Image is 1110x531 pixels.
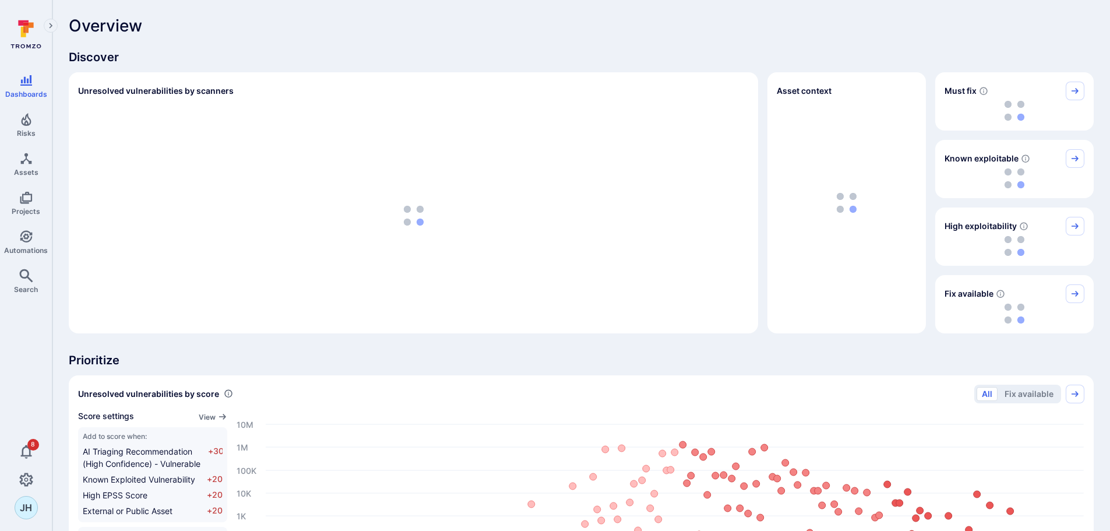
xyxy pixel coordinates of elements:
span: AI Triaging Recommendation (High Confidence) - Vulnerable [83,446,200,469]
span: +30 [208,445,223,470]
img: Loading... [1005,168,1024,188]
div: loading spinner [945,235,1084,256]
span: Assets [14,168,38,177]
button: All [977,387,998,401]
button: View [199,413,227,421]
span: Asset context [777,85,831,97]
span: Projects [12,207,40,216]
span: 8 [27,439,39,451]
span: Risks [17,129,36,138]
span: Search [14,285,38,294]
span: Automations [4,246,48,255]
div: High exploitability [935,208,1094,266]
svg: Vulnerabilities with fix available [996,289,1005,298]
div: loading spinner [945,100,1084,121]
div: Fix available [935,275,1094,333]
span: +20 [207,489,223,501]
span: External or Public Asset [83,506,172,516]
img: Loading... [404,206,424,226]
text: 10K [237,488,251,498]
span: High EPSS Score [83,490,147,500]
span: Known exploitable [945,153,1019,164]
span: Dashboards [5,90,47,99]
button: JH [15,496,38,519]
span: Must fix [945,85,977,97]
button: Expand navigation menu [44,19,58,33]
img: Loading... [1005,101,1024,121]
i: Expand navigation menu [47,21,55,31]
span: +20 [207,505,223,517]
div: loading spinner [945,168,1084,189]
img: Loading... [1005,236,1024,256]
svg: Confirmed exploitable by KEV [1021,154,1030,163]
div: Known exploitable [935,140,1094,198]
text: 1K [237,511,246,521]
svg: EPSS score ≥ 0.7 [1019,221,1028,231]
span: High exploitability [945,220,1017,232]
div: loading spinner [945,303,1084,324]
span: Known Exploited Vulnerability [83,474,195,484]
div: Must fix [935,72,1094,131]
button: Fix available [999,387,1059,401]
text: 10M [237,419,253,429]
div: loading spinner [78,107,749,324]
img: Loading... [1005,304,1024,323]
span: Discover [69,49,1094,65]
h2: Unresolved vulnerabilities by scanners [78,85,234,97]
span: Unresolved vulnerabilities by score [78,388,219,400]
span: Add to score when: [83,432,223,441]
div: Jay Hartman [15,496,38,519]
span: +20 [207,473,223,486]
a: View [199,410,227,423]
span: Prioritize [69,352,1094,368]
span: Score settings [78,410,134,423]
span: Overview [69,16,142,35]
text: 1M [237,442,248,452]
span: Fix available [945,288,993,300]
text: 100K [237,465,256,475]
div: Number of vulnerabilities in status 'Open' 'Triaged' and 'In process' grouped by score [224,388,233,400]
svg: Risk score >=40 , missed SLA [979,86,988,96]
